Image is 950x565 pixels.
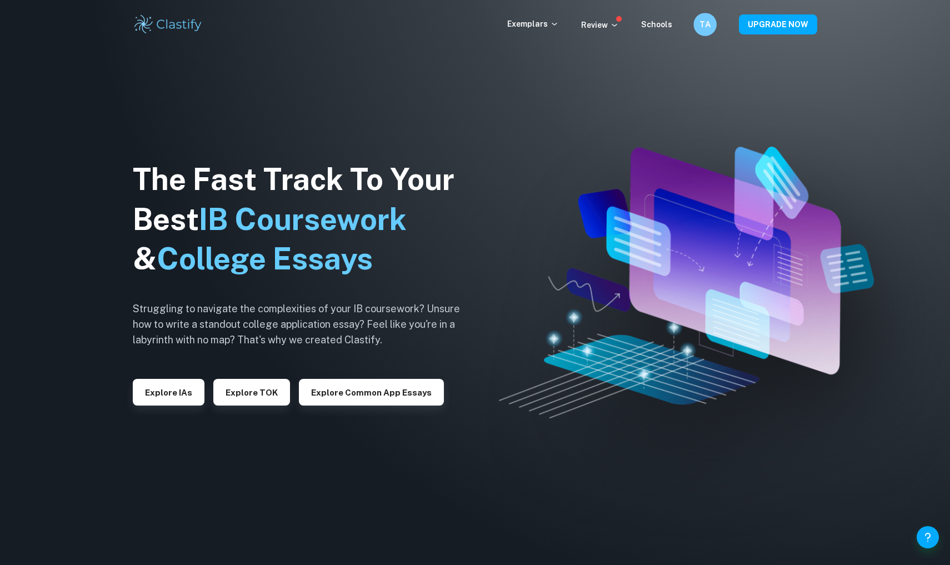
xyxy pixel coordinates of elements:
button: UPGRADE NOW [739,14,817,34]
span: College Essays [157,241,373,276]
button: Explore Common App essays [299,379,444,406]
p: Review [581,19,619,31]
a: Explore TOK [213,387,290,397]
img: Clastify logo [133,13,203,36]
button: Explore TOK [213,379,290,406]
p: Exemplars [507,18,559,30]
img: Clastify hero [499,147,874,418]
span: IB Coursework [199,202,407,237]
button: Explore IAs [133,379,204,406]
button: Help and Feedback [917,526,939,548]
h6: TA [698,18,712,31]
button: TA [693,13,717,36]
a: Explore IAs [133,387,204,397]
a: Explore Common App essays [299,387,444,397]
a: Schools [641,20,672,29]
h1: The Fast Track To Your Best & [133,159,477,279]
h6: Struggling to navigate the complexities of your IB coursework? Unsure how to write a standout col... [133,301,477,348]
